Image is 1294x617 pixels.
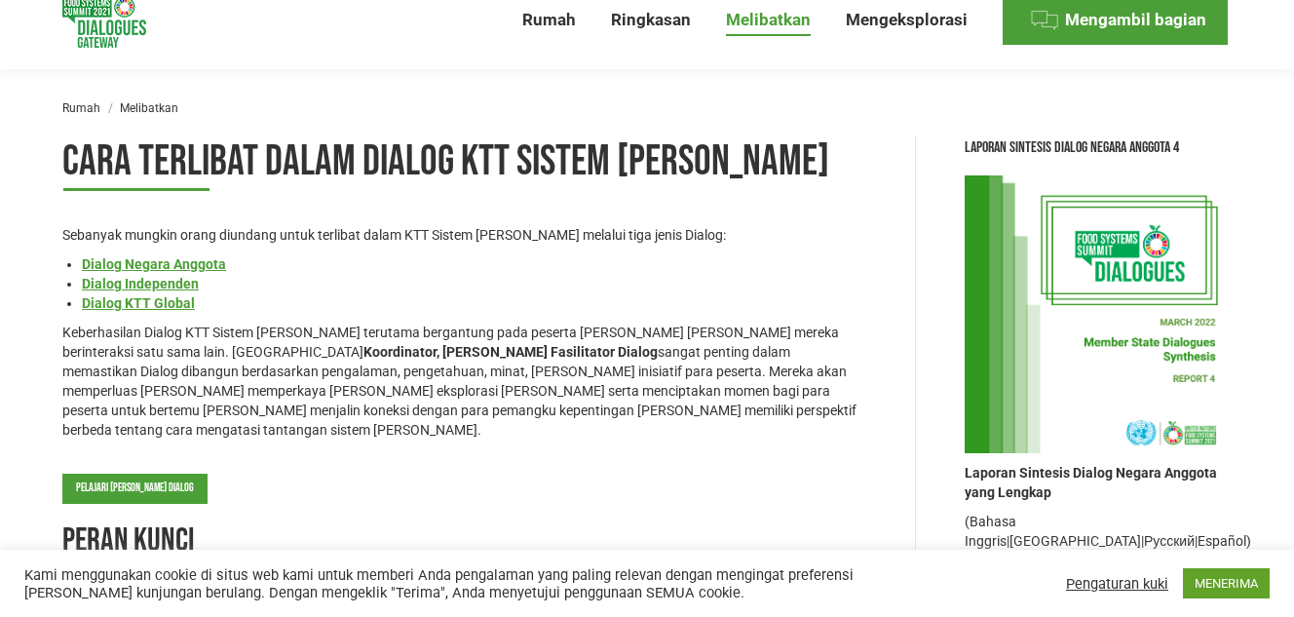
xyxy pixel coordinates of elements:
div: Halaman 15 [62,225,866,440]
font: Rumah [522,10,576,29]
font: | [1007,533,1009,549]
a: Dialog KTT Global [82,295,195,311]
font: Kami menggunakan cookie di situs web kami untuk memberi Anda pengalaman yang paling relevan denga... [24,566,854,601]
font: Sebanyak mungkin orang diundang untuk terlibat dalam KTT Sistem [PERSON_NAME] melalui tiga jenis ... [62,227,726,243]
font: ( [965,514,970,529]
a: Bahasa Inggris [965,514,1016,549]
font: Peran kunci [62,521,195,560]
font: CARA TERLIBAT DALAM DIALOG KTT SISTEM [PERSON_NAME] [62,135,829,187]
font: Ringkasan [611,10,691,29]
font: Melibatkan [120,101,178,115]
a: Pengaturan kuki [1066,575,1168,593]
font: Mengambil bagian [1065,10,1206,29]
font: ) [1246,533,1251,549]
a: Pelajari [PERSON_NAME] Dialog [62,474,208,504]
font: Mengeksplorasi [846,10,968,29]
a: [GEOGRAPHIC_DATA] [1009,533,1141,549]
img: Ikon menu [1030,6,1059,35]
font: Melibatkan [726,10,811,29]
font: Laporan Sintesis Dialog Negara Anggota yang Lengkap [965,465,1217,500]
font: MENERIMA [1195,576,1258,591]
font: Keberhasilan Dialog KTT Sistem [PERSON_NAME] terutama bergantung pada peserta [PERSON_NAME] [PERS... [62,325,839,360]
font: | [1195,533,1198,549]
font: sangat penting dalam memastikan Dialog dibangun berdasarkan pengalaman, pengetahuan, minat, [PERS... [62,344,856,438]
font: Laporan Sintesis Dialog Negara Anggota 4 [965,138,1179,157]
font: | [1141,533,1144,549]
a: Rumah [62,101,100,115]
a: Русский [1144,533,1195,549]
font: Koordinator, [PERSON_NAME] Fasilitator Dialog [363,344,658,360]
a: MENERIMA [1183,568,1270,598]
a: Dialog Independen [82,276,199,291]
a: Español [1198,533,1246,549]
a: Dialog Negara Anggota [82,256,226,272]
